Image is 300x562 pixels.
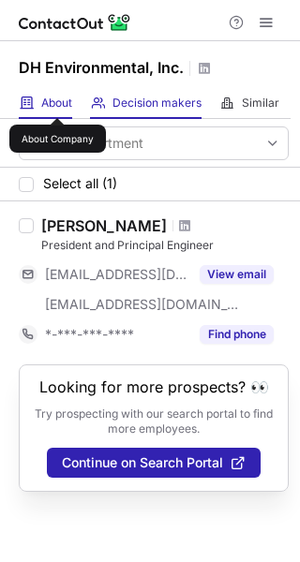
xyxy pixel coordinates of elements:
[19,11,131,34] img: ContactOut v5.3.10
[41,216,167,235] div: [PERSON_NAME]
[39,378,269,395] header: Looking for more prospects? 👀
[41,96,72,111] span: About
[62,455,223,470] span: Continue on Search Portal
[45,266,188,283] span: [EMAIL_ADDRESS][DOMAIN_NAME]
[200,265,274,284] button: Reveal Button
[43,176,117,191] span: Select all (1)
[45,296,240,313] span: [EMAIL_ADDRESS][DOMAIN_NAME]
[33,407,275,436] p: Try prospecting with our search portal to find more employees.
[47,448,261,478] button: Continue on Search Portal
[29,134,143,153] div: Select department
[19,56,184,79] h1: DH Environmental, Inc.
[200,325,274,344] button: Reveal Button
[112,96,202,111] span: Decision makers
[41,237,289,254] div: President and Principal Engineer
[242,96,279,111] span: Similar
